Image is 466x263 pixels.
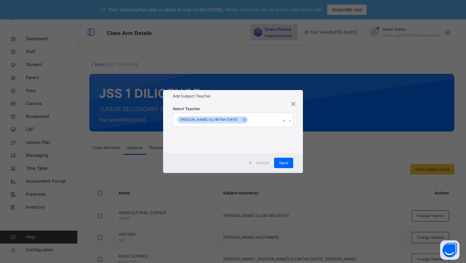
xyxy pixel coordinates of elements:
[290,97,296,110] div: ×
[279,160,288,166] span: Save
[256,160,269,166] span: Cancel
[177,116,241,124] div: [PERSON_NAME] OLUBITAN [DATE]
[173,106,200,112] span: Select Teacher
[173,93,293,99] h1: Add Subject Teacher
[440,240,460,260] button: Open asap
